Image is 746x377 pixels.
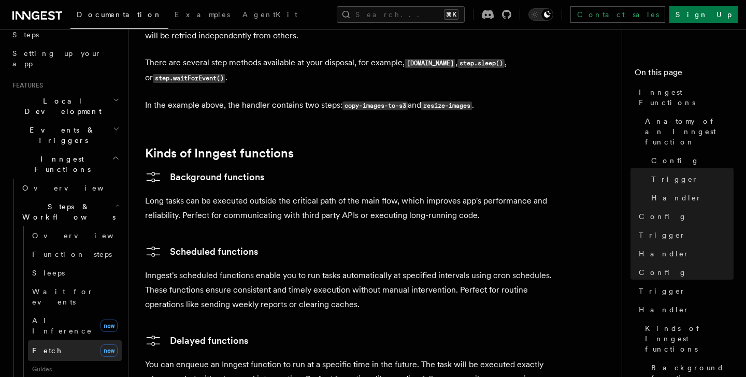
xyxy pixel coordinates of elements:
[18,197,122,226] button: Steps & Workflows
[145,146,294,161] a: Kinds of Inngest functions
[421,102,472,110] code: resize-images
[145,332,248,349] a: Delayed functions
[8,44,122,73] a: Setting up your app
[639,87,734,108] span: Inngest Functions
[145,243,258,260] a: Scheduled functions
[647,151,734,170] a: Config
[635,66,734,83] h4: On this page
[647,189,734,207] a: Handler
[32,250,112,258] span: Function steps
[8,81,43,90] span: Features
[8,92,122,121] button: Local Development
[28,226,122,245] a: Overview
[635,263,734,282] a: Config
[639,249,690,259] span: Handler
[145,268,559,312] p: Inngest's scheduled functions enable you to run tasks automatically at specified intervals using ...
[639,267,687,278] span: Config
[8,15,122,44] a: Leveraging Steps
[651,193,702,203] span: Handler
[651,174,698,184] span: Trigger
[570,6,665,23] a: Contact sales
[641,319,734,358] a: Kinds of Inngest functions
[28,264,122,282] a: Sleeps
[639,230,686,240] span: Trigger
[635,244,734,263] a: Handler
[77,10,162,19] span: Documentation
[32,316,92,335] span: AI Inference
[18,201,116,222] span: Steps & Workflows
[242,10,297,19] span: AgentKit
[641,112,734,151] a: Anatomy of an Inngest function
[669,6,738,23] a: Sign Up
[236,3,304,28] a: AgentKit
[639,304,690,315] span: Handler
[32,269,65,277] span: Sleeps
[337,6,465,23] button: Search...⌘K
[145,194,559,223] p: Long tasks can be executed outside the critical path of the main flow, which improves app's perfo...
[635,300,734,319] a: Handler
[647,170,734,189] a: Trigger
[8,125,113,146] span: Events & Triggers
[639,286,686,296] span: Trigger
[28,340,122,361] a: Fetchnew
[28,245,122,264] a: Function steps
[635,83,734,112] a: Inngest Functions
[145,98,559,113] p: In the example above, the handler contains two steps: and .
[175,10,230,19] span: Examples
[153,74,225,83] code: step.waitForEvent()
[635,282,734,300] a: Trigger
[28,282,122,311] a: Wait for events
[651,155,699,166] span: Config
[145,55,559,85] p: There are several step methods available at your disposal, for example, , , or .
[8,150,122,179] button: Inngest Functions
[444,9,458,20] kbd: ⌘K
[405,59,455,68] code: [DOMAIN_NAME]
[8,96,113,117] span: Local Development
[32,287,94,306] span: Wait for events
[70,3,168,29] a: Documentation
[101,320,118,332] span: new
[168,3,236,28] a: Examples
[635,226,734,244] a: Trigger
[645,116,734,147] span: Anatomy of an Inngest function
[635,207,734,226] a: Config
[8,121,122,150] button: Events & Triggers
[32,231,139,240] span: Overview
[645,323,734,354] span: Kinds of Inngest functions
[342,102,408,110] code: copy-images-to-s3
[12,49,102,68] span: Setting up your app
[528,8,553,21] button: Toggle dark mode
[101,344,118,357] span: new
[32,346,62,355] span: Fetch
[22,184,129,192] span: Overview
[28,311,122,340] a: AI Inferencenew
[18,179,122,197] a: Overview
[639,211,687,222] span: Config
[457,59,505,68] code: step.sleep()
[145,169,264,185] a: Background functions
[8,154,112,175] span: Inngest Functions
